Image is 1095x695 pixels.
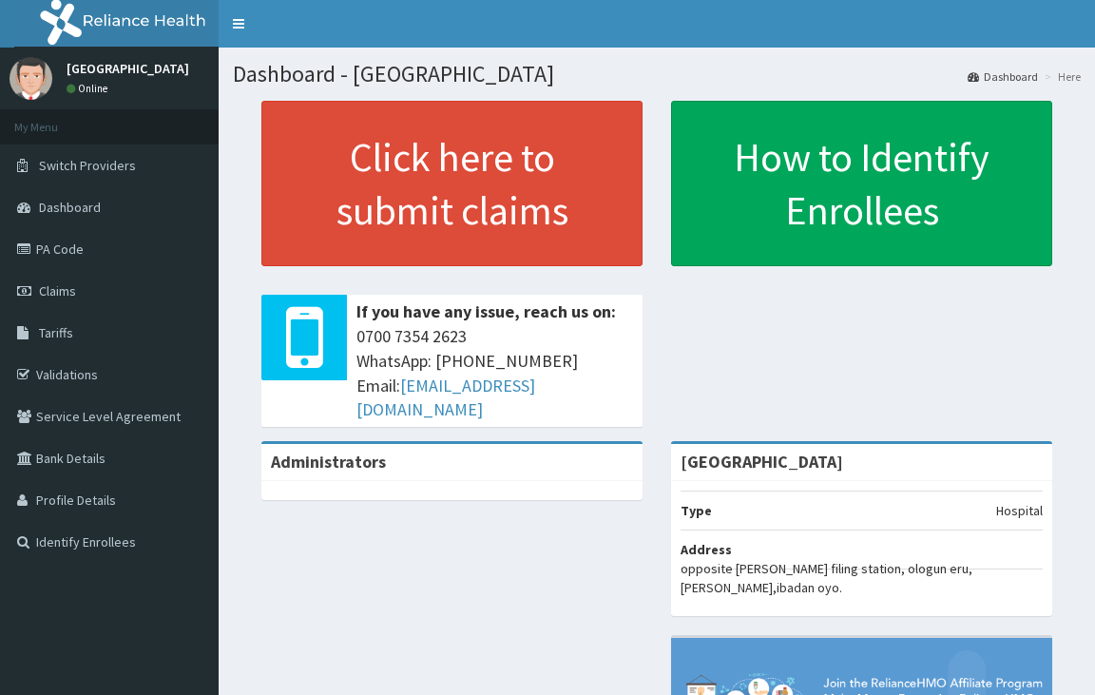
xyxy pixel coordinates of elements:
[356,300,616,322] b: If you have any issue, reach us on:
[271,451,386,473] b: Administrators
[681,451,843,473] strong: [GEOGRAPHIC_DATA]
[681,502,712,519] b: Type
[233,62,1081,87] h1: Dashboard - [GEOGRAPHIC_DATA]
[67,82,112,95] a: Online
[67,62,189,75] p: [GEOGRAPHIC_DATA]
[39,324,73,341] span: Tariffs
[10,57,52,100] img: User Image
[681,559,1043,597] p: opposite [PERSON_NAME] filing station, ologun eru, [PERSON_NAME],ibadan oyo.
[39,199,101,216] span: Dashboard
[39,282,76,299] span: Claims
[39,157,136,174] span: Switch Providers
[356,324,633,422] span: 0700 7354 2623 WhatsApp: [PHONE_NUMBER] Email:
[1040,68,1081,85] li: Here
[356,375,535,421] a: [EMAIL_ADDRESS][DOMAIN_NAME]
[996,501,1043,520] p: Hospital
[968,68,1038,85] a: Dashboard
[671,101,1052,266] a: How to Identify Enrollees
[681,541,732,558] b: Address
[261,101,643,266] a: Click here to submit claims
